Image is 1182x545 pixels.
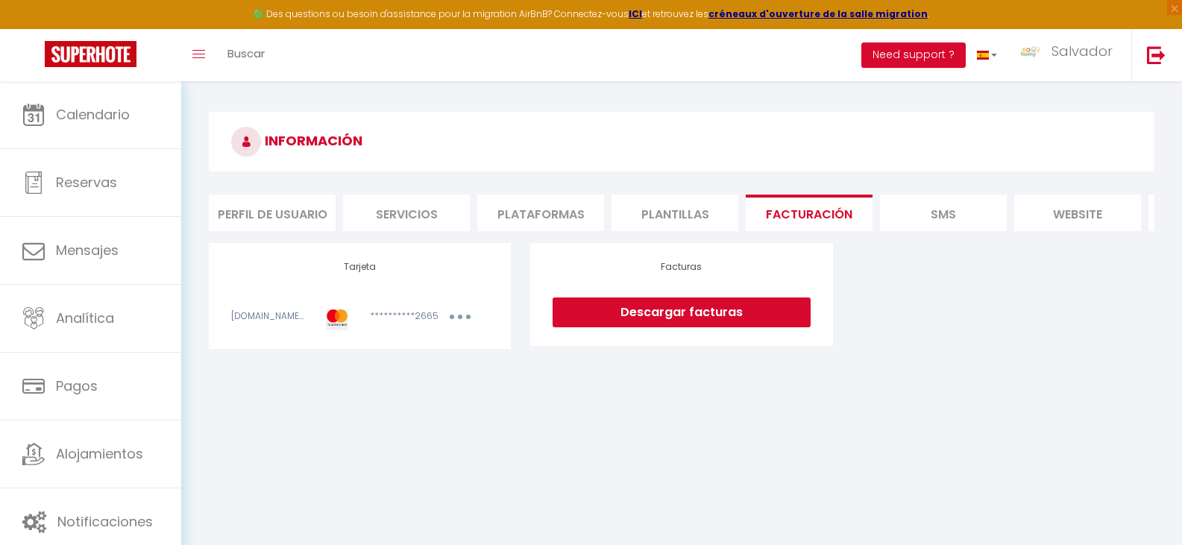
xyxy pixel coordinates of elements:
[1051,42,1113,60] span: Salvador
[1014,195,1141,231] li: website
[629,7,642,20] a: ICI
[1008,29,1131,81] a: ... Salvador
[57,512,153,531] span: Notificaciones
[56,173,117,192] span: Reservas
[56,309,114,327] span: Analítica
[231,262,488,272] h4: Tarjeta
[56,241,119,259] span: Mensajes
[216,29,276,81] a: Buscar
[56,377,98,395] span: Pagos
[326,309,348,330] img: credit-card
[12,6,57,51] button: Ouvrir le widget de chat LiveChat
[209,112,1154,171] h3: INFORMACIÓN
[45,41,136,67] img: Super Booking
[861,42,966,68] button: Need support ?
[221,309,314,330] div: [DOMAIN_NAME][EMAIL_ADDRESS][DOMAIN_NAME]
[56,444,143,463] span: Alojamientos
[1019,45,1042,59] img: ...
[209,195,336,231] li: Perfil de usuario
[612,195,738,231] li: Plantillas
[343,195,470,231] li: Servicios
[477,195,604,231] li: Plataformas
[56,105,130,124] span: Calendario
[880,195,1007,231] li: SMS
[227,45,265,61] span: Buscar
[553,262,810,272] h4: Facturas
[746,195,873,231] li: Facturación
[553,297,810,327] a: Descargar facturas
[1147,45,1166,64] img: logout
[708,7,928,20] a: créneaux d'ouverture de la salle migration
